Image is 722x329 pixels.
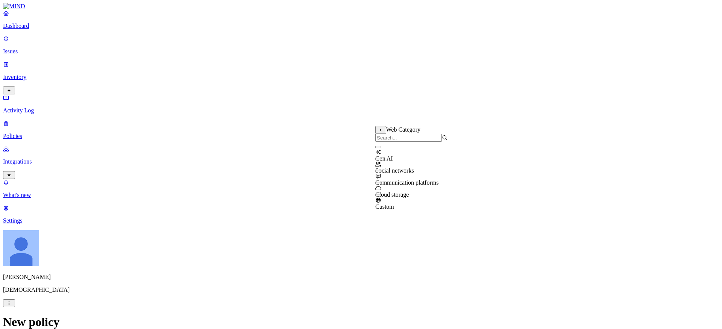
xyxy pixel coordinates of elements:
a: Dashboard [3,10,719,29]
p: [PERSON_NAME] [3,274,719,280]
a: What's new [3,179,719,199]
p: [DEMOGRAPHIC_DATA] [3,287,719,293]
a: Inventory [3,61,719,93]
p: Settings [3,217,719,224]
p: Policies [3,133,719,139]
p: Inventory [3,74,719,80]
p: Issues [3,48,719,55]
span: Custom [375,203,394,210]
a: Activity Log [3,94,719,114]
a: Integrations [3,146,719,178]
h1: New policy [3,315,719,329]
input: Search... [375,134,442,142]
p: What's new [3,192,719,199]
img: MIND [3,3,25,10]
a: Settings [3,205,719,224]
p: Activity Log [3,107,719,114]
p: Integrations [3,158,719,165]
p: Dashboard [3,23,719,29]
img: Ignacio Rodriguez Paez [3,230,39,266]
a: Issues [3,35,719,55]
a: MIND [3,3,719,10]
span: Web Category [386,126,421,133]
a: Policies [3,120,719,139]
